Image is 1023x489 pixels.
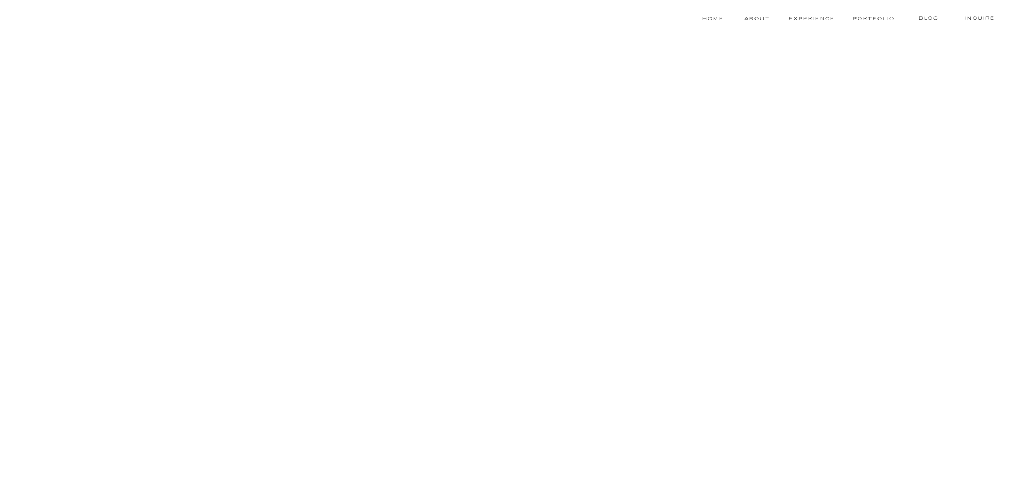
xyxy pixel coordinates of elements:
h2: "there is one thing the photograph must contain...the humanity of the moment." -[PERSON_NAME] [456,194,568,254]
a: About [744,14,768,23]
a: Inquire [961,14,999,23]
a: experience [788,14,836,23]
a: Home [701,14,725,23]
a: blog [908,14,949,23]
a: Portfolio [853,14,893,23]
h1: scroll to view the portfolio [714,397,839,410]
